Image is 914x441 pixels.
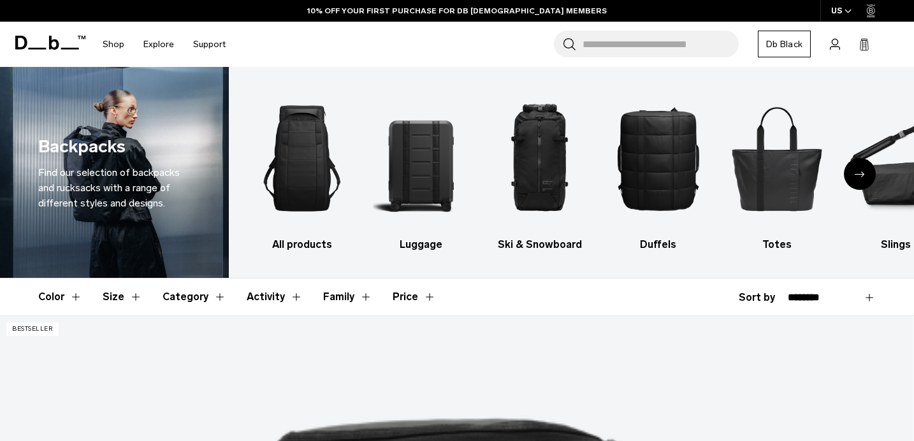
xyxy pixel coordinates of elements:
button: Toggle Price [393,278,436,315]
li: 2 / 10 [373,86,469,252]
li: 1 / 10 [254,86,351,252]
a: Db Totes [729,86,825,252]
button: Toggle Filter [103,278,142,315]
a: Db Ski & Snowboard [491,86,588,252]
h1: Backpacks [38,134,126,160]
li: 5 / 10 [729,86,825,252]
button: Toggle Filter [247,278,303,315]
h3: Ski & Snowboard [491,237,588,252]
button: Toggle Filter [163,278,226,315]
h3: Luggage [373,237,469,252]
img: Db [254,86,351,231]
a: 10% OFF YOUR FIRST PURCHASE FOR DB [DEMOGRAPHIC_DATA] MEMBERS [307,5,607,17]
a: Shop [103,22,124,67]
button: Toggle Filter [38,278,82,315]
img: Db [729,86,825,231]
button: Toggle Filter [323,278,372,315]
a: Db Luggage [373,86,469,252]
li: 3 / 10 [491,86,588,252]
div: Next slide [844,158,876,190]
h3: Totes [729,237,825,252]
nav: Main Navigation [93,22,235,67]
a: Db Black [758,31,811,57]
a: Db All products [254,86,351,252]
img: Db [491,86,588,231]
a: Support [193,22,226,67]
a: Explore [143,22,174,67]
img: Db [610,86,706,231]
p: Bestseller [6,322,59,336]
span: Find our selection of backpacks and rucksacks with a range of different styles and designs. [38,166,180,209]
h3: All products [254,237,351,252]
a: Db Duffels [610,86,706,252]
h3: Duffels [610,237,706,252]
li: 4 / 10 [610,86,706,252]
img: Db [373,86,469,231]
